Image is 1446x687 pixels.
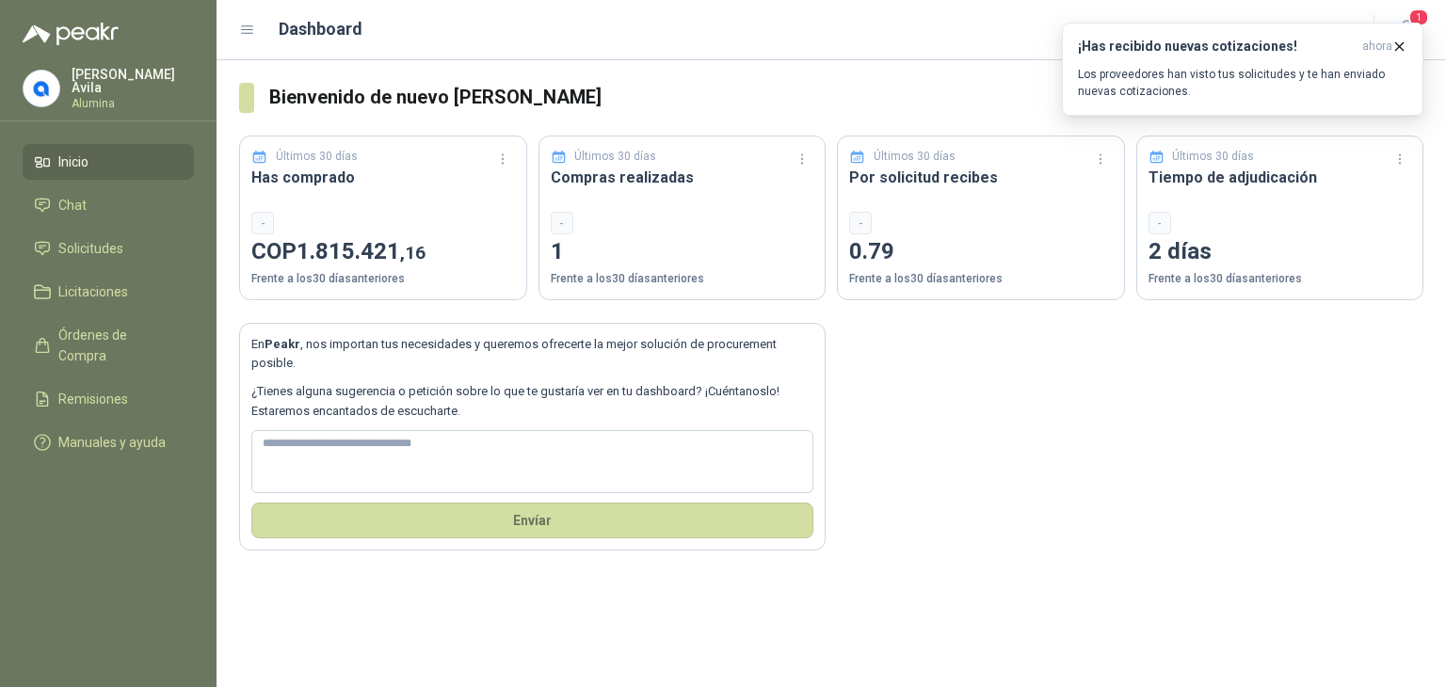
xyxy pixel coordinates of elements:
[23,317,194,374] a: Órdenes de Compra
[23,231,194,266] a: Solicitudes
[849,166,1113,189] h3: Por solicitud recibes
[551,212,573,234] div: -
[574,148,656,166] p: Últimos 30 días
[1078,66,1407,100] p: Los proveedores han visto tus solicitudes y te han enviado nuevas cotizaciones.
[72,68,194,94] p: [PERSON_NAME] Avila
[400,242,426,264] span: ,16
[58,238,123,259] span: Solicitudes
[251,335,813,374] p: En , nos importan tus necesidades y queremos ofrecerte la mejor solución de procurement posible.
[1172,148,1254,166] p: Últimos 30 días
[58,152,88,172] span: Inicio
[551,166,814,189] h3: Compras realizadas
[72,98,194,109] p: Alumina
[251,382,813,421] p: ¿Tienes alguna sugerencia o petición sobre lo que te gustaría ver en tu dashboard? ¡Cuéntanoslo! ...
[23,424,194,460] a: Manuales y ayuda
[251,270,515,288] p: Frente a los 30 días anteriores
[58,195,87,216] span: Chat
[1149,270,1412,288] p: Frente a los 30 días anteriores
[58,325,176,366] span: Órdenes de Compra
[1408,8,1429,26] span: 1
[849,270,1113,288] p: Frente a los 30 días anteriores
[551,234,814,270] p: 1
[23,381,194,417] a: Remisiones
[1149,166,1412,189] h3: Tiempo de adjudicación
[23,274,194,310] a: Licitaciones
[23,187,194,223] a: Chat
[1078,39,1355,55] h3: ¡Has recibido nuevas cotizaciones!
[874,148,956,166] p: Últimos 30 días
[58,432,166,453] span: Manuales y ayuda
[23,23,119,45] img: Logo peakr
[251,503,813,538] button: Envíar
[297,238,426,264] span: 1.815.421
[251,212,274,234] div: -
[251,234,515,270] p: COP
[24,71,59,106] img: Company Logo
[1362,39,1392,55] span: ahora
[58,281,128,302] span: Licitaciones
[265,337,300,351] b: Peakr
[279,16,362,42] h1: Dashboard
[1062,23,1423,116] button: ¡Has recibido nuevas cotizaciones!ahora Los proveedores han visto tus solicitudes y te han enviad...
[1149,234,1412,270] p: 2 días
[276,148,358,166] p: Últimos 30 días
[269,83,1423,112] h3: Bienvenido de nuevo [PERSON_NAME]
[1390,13,1423,47] button: 1
[23,144,194,180] a: Inicio
[58,389,128,409] span: Remisiones
[849,234,1113,270] p: 0.79
[1149,212,1171,234] div: -
[849,212,872,234] div: -
[551,270,814,288] p: Frente a los 30 días anteriores
[251,166,515,189] h3: Has comprado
